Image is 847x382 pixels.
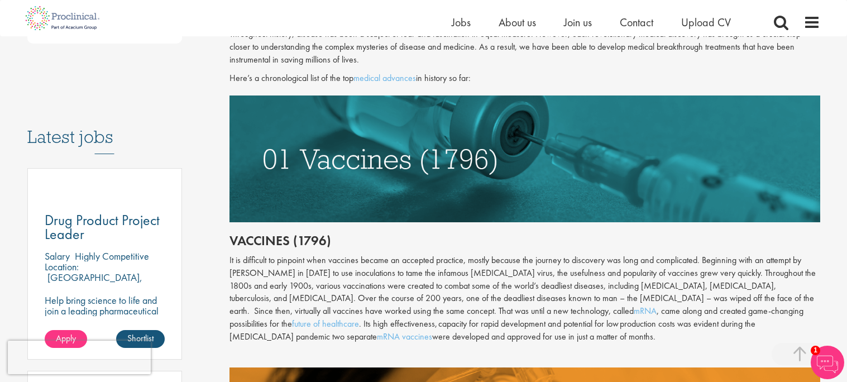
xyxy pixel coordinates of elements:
p: Here’s a chronological list of the top in history so far: [229,72,820,85]
a: Jobs [452,15,471,30]
span: Apply [56,332,76,344]
span: Location: [45,260,79,273]
img: Chatbot [811,346,844,379]
a: Join us [564,15,592,30]
a: Shortlist [116,330,165,348]
span: Drug Product Project Leader [45,211,160,243]
p: Help bring science to life and join a leading pharmaceutical company to play a key role in delive... [45,295,165,359]
div: It is difficult to pinpoint when vaccines became an accepted practice, mostly because the journey... [229,254,820,343]
h3: Latest jobs [27,99,183,154]
a: About us [499,15,536,30]
iframe: reCAPTCHA [8,341,151,374]
a: Apply [45,330,87,348]
a: future of healthcare [292,318,359,330]
a: medical advances [353,72,416,84]
a: Upload CV [681,15,731,30]
p: Highly Competitive [75,250,149,262]
span: 1 [811,346,820,355]
a: Drug Product Project Leader [45,213,165,241]
img: vaccines [229,95,820,222]
a: mRNA [634,305,657,317]
a: mRNA vaccines [377,331,432,342]
p: [GEOGRAPHIC_DATA], [GEOGRAPHIC_DATA] [45,271,142,294]
p: Throughout history, disease has been a subject of fear and fascination in equal measure. However,... [229,28,820,66]
a: Contact [620,15,653,30]
span: Salary [45,250,70,262]
h2: Vaccines (1796) [229,233,820,248]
